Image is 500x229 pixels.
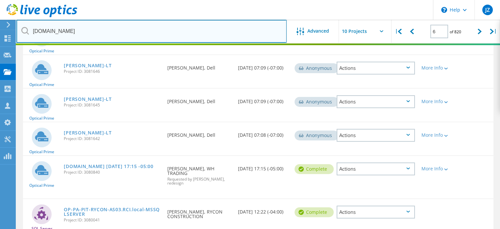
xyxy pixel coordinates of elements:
[421,66,452,70] div: More Info
[337,95,415,108] div: Actions
[164,89,235,110] div: [PERSON_NAME], Dell
[421,99,452,104] div: More Info
[235,89,291,110] div: [DATE] 07:09 (-07:00)
[29,116,54,120] span: Optical Prime
[167,177,231,185] span: Requested by [PERSON_NAME], redesign
[337,162,415,175] div: Actions
[29,184,54,187] span: Optical Prime
[64,170,161,174] span: Project ID: 3080840
[29,150,54,154] span: Optical Prime
[64,207,161,216] a: OP-PA-PIT-RYCON-AS03.RCI.local-MSSQLSERVER
[337,206,415,218] div: Actions
[29,83,54,87] span: Optical Prime
[295,63,339,73] div: Anonymous
[235,55,291,77] div: [DATE] 07:09 (-07:00)
[307,29,329,33] span: Advanced
[64,97,111,101] a: [PERSON_NAME]-LT
[295,130,339,140] div: Anonymous
[64,103,161,107] span: Project ID: 3081645
[337,129,415,142] div: Actions
[235,199,291,221] div: [DATE] 12:22 (-04:00)
[64,130,111,135] a: [PERSON_NAME]-LT
[235,122,291,144] div: [DATE] 07:08 (-07:00)
[164,199,235,225] div: [PERSON_NAME], RYCON CONSTRUCTION
[64,63,111,68] a: [PERSON_NAME]-LT
[164,122,235,144] div: [PERSON_NAME], Dell
[485,7,489,13] span: JZ
[295,164,334,174] div: Complete
[421,133,452,137] div: More Info
[392,20,405,43] div: |
[235,156,291,178] div: [DATE] 17:15 (-05:00)
[64,164,153,169] a: [DOMAIN_NAME] [DATE] 17:15 -05:00
[487,20,500,43] div: |
[64,137,161,141] span: Project ID: 3081642
[64,70,161,73] span: Project ID: 3081646
[164,55,235,77] div: [PERSON_NAME], Dell
[295,207,334,217] div: Complete
[16,20,287,43] input: Search projects by name, owner, ID, company, etc
[7,14,77,18] a: Live Optics Dashboard
[450,29,461,35] span: of 820
[421,166,452,171] div: More Info
[441,7,447,13] svg: \n
[295,97,339,107] div: Anonymous
[164,156,235,192] div: [PERSON_NAME], WH TRADING
[337,62,415,74] div: Actions
[64,218,161,222] span: Project ID: 3080041
[29,49,54,53] span: Optical Prime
